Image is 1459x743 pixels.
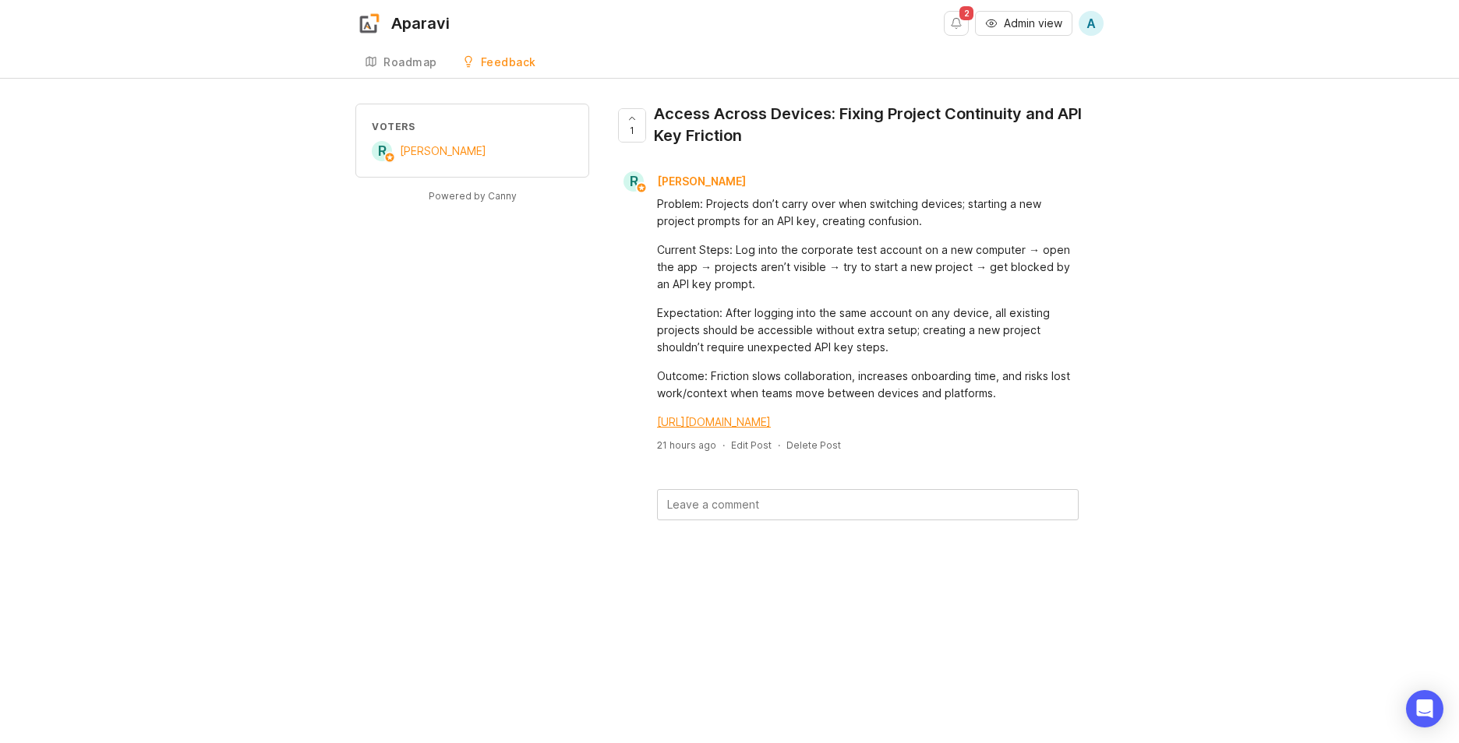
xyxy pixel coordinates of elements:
div: Expectation: After logging into the same account on any device, all existing projects should be a... [657,305,1079,356]
div: · [778,438,780,452]
div: Aparavi [391,16,450,31]
a: Powered by Canny [426,187,519,205]
a: [URL][DOMAIN_NAME] [657,415,771,428]
div: · [722,438,725,452]
div: Delete Post [786,438,841,452]
div: R [624,171,644,192]
div: Edit Post [731,438,772,452]
a: Feedback [453,47,546,79]
span: A [1086,14,1096,33]
div: Open Intercom Messenger [1406,690,1443,727]
div: R [372,141,392,161]
a: R[PERSON_NAME] [614,171,758,192]
span: [PERSON_NAME] [657,174,746,188]
div: Current Steps: Log into the corporate test account on a new computer → open the app → projects ar... [657,241,1079,293]
a: 21 hours ago [657,438,716,452]
span: 2 [959,6,973,20]
div: Voters [372,120,573,133]
button: Admin view [975,11,1072,36]
button: A [1079,11,1104,36]
div: Roadmap [383,57,437,68]
span: Admin view [1004,16,1062,31]
img: member badge [384,152,396,164]
img: member badge [636,182,648,194]
div: Problem: Projects don’t carry over when switching devices; starting a new project prompts for an ... [657,195,1079,230]
div: Feedback [481,57,536,68]
button: Notifications [944,11,969,36]
span: [PERSON_NAME] [400,144,486,157]
div: Outcome: Friction slows collaboration, increases onboarding time, and risks lost work/context whe... [657,368,1079,402]
img: Aparavi logo [355,9,383,37]
span: 1 [630,124,634,137]
a: Roadmap [355,47,447,79]
div: Access Across Devices: Fixing Project Continuity and API Key Friction [654,103,1091,146]
button: 1 [618,108,646,143]
a: R[PERSON_NAME] [372,141,486,161]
